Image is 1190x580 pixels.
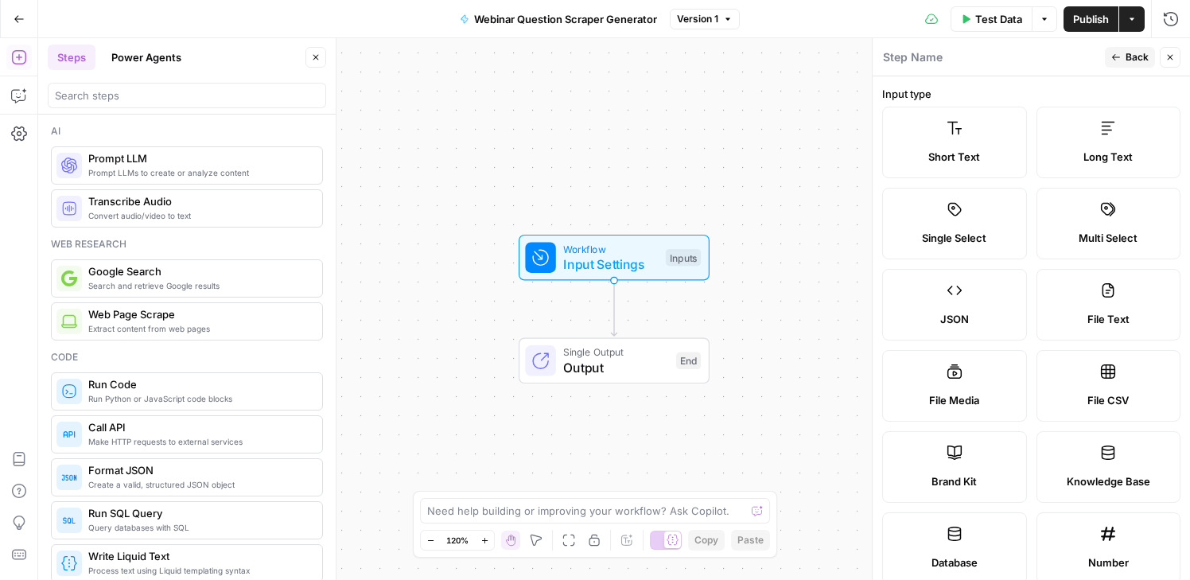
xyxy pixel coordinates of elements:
[450,6,667,32] button: Webinar Question Scraper Generator
[940,311,969,327] span: JSON
[688,530,725,551] button: Copy
[666,249,701,267] div: Inputs
[88,435,309,448] span: Make HTTP requests to external services
[88,548,309,564] span: Write Liquid Text
[975,11,1022,27] span: Test Data
[88,564,309,577] span: Process text using Liquid templating syntax
[88,193,309,209] span: Transcribe Audio
[670,9,740,29] button: Version 1
[88,166,309,179] span: Prompt LLMs to create or analyze content
[88,392,309,405] span: Run Python or JavaScript code blocks
[1087,311,1130,327] span: File Text
[694,533,718,547] span: Copy
[88,478,309,491] span: Create a valid, structured JSON object
[51,350,323,364] div: Code
[88,150,309,166] span: Prompt LLM
[1105,47,1155,68] button: Back
[676,352,701,370] div: End
[88,263,309,279] span: Google Search
[51,237,323,251] div: Web research
[88,322,309,335] span: Extract content from web pages
[48,45,95,70] button: Steps
[731,530,770,551] button: Paste
[446,534,469,547] span: 120%
[88,462,309,478] span: Format JSON
[1064,6,1118,32] button: Publish
[55,88,319,103] input: Search steps
[88,521,309,534] span: Query databases with SQL
[1083,149,1133,165] span: Long Text
[928,149,980,165] span: Short Text
[931,555,978,570] span: Database
[882,86,1180,102] label: Input type
[466,338,762,384] div: Single OutputOutputEnd
[922,230,986,246] span: Single Select
[1088,555,1129,570] span: Number
[563,344,668,360] span: Single Output
[88,376,309,392] span: Run Code
[563,241,658,256] span: Workflow
[88,279,309,292] span: Search and retrieve Google results
[929,392,979,408] span: File Media
[88,419,309,435] span: Call API
[466,235,762,281] div: WorkflowInput SettingsInputs
[474,11,657,27] span: Webinar Question Scraper Generator
[951,6,1032,32] button: Test Data
[563,358,668,377] span: Output
[931,473,977,489] span: Brand Kit
[677,12,718,26] span: Version 1
[563,255,658,274] span: Input Settings
[1073,11,1109,27] span: Publish
[737,533,764,547] span: Paste
[611,281,616,337] g: Edge from start to end
[102,45,191,70] button: Power Agents
[1079,230,1137,246] span: Multi Select
[1087,392,1129,408] span: File CSV
[1126,50,1149,64] span: Back
[1067,473,1150,489] span: Knowledge Base
[88,505,309,521] span: Run SQL Query
[88,306,309,322] span: Web Page Scrape
[88,209,309,222] span: Convert audio/video to text
[51,124,323,138] div: Ai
